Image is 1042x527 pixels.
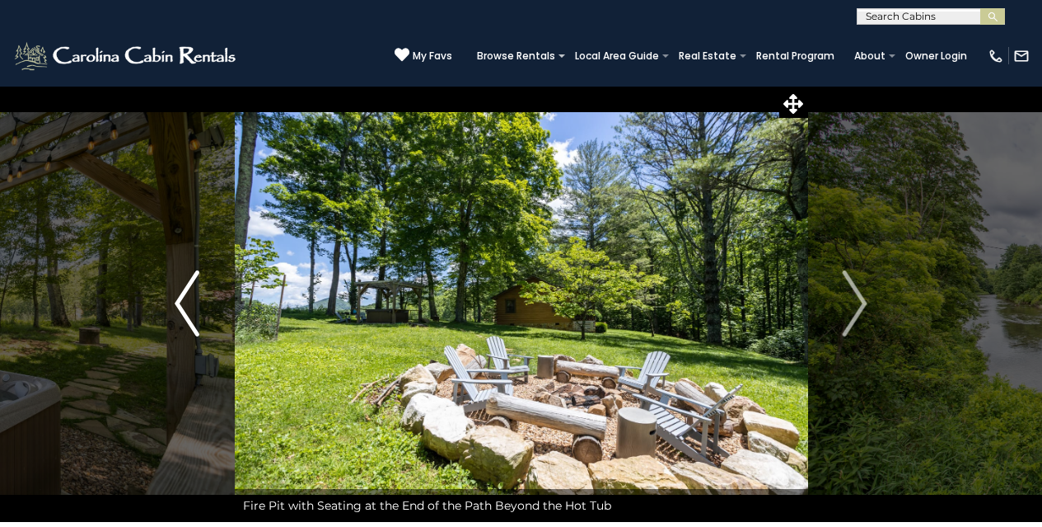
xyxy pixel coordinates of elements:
img: phone-regular-white.png [988,48,1004,64]
a: Owner Login [897,45,975,68]
img: arrow [843,271,867,336]
img: White-1-2.png [12,40,241,73]
a: Rental Program [748,45,843,68]
img: mail-regular-white.png [1013,48,1030,64]
button: Next [807,85,902,522]
a: About [846,45,894,68]
img: arrow [175,271,199,336]
a: Local Area Guide [567,45,667,68]
a: Real Estate [671,45,745,68]
button: Previous [140,85,235,522]
a: My Favs [395,47,452,64]
span: My Favs [413,49,452,64]
a: Browse Rentals [469,45,563,68]
div: Fire Pit with Seating at the End of the Path Beyond the Hot Tub [235,489,808,522]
